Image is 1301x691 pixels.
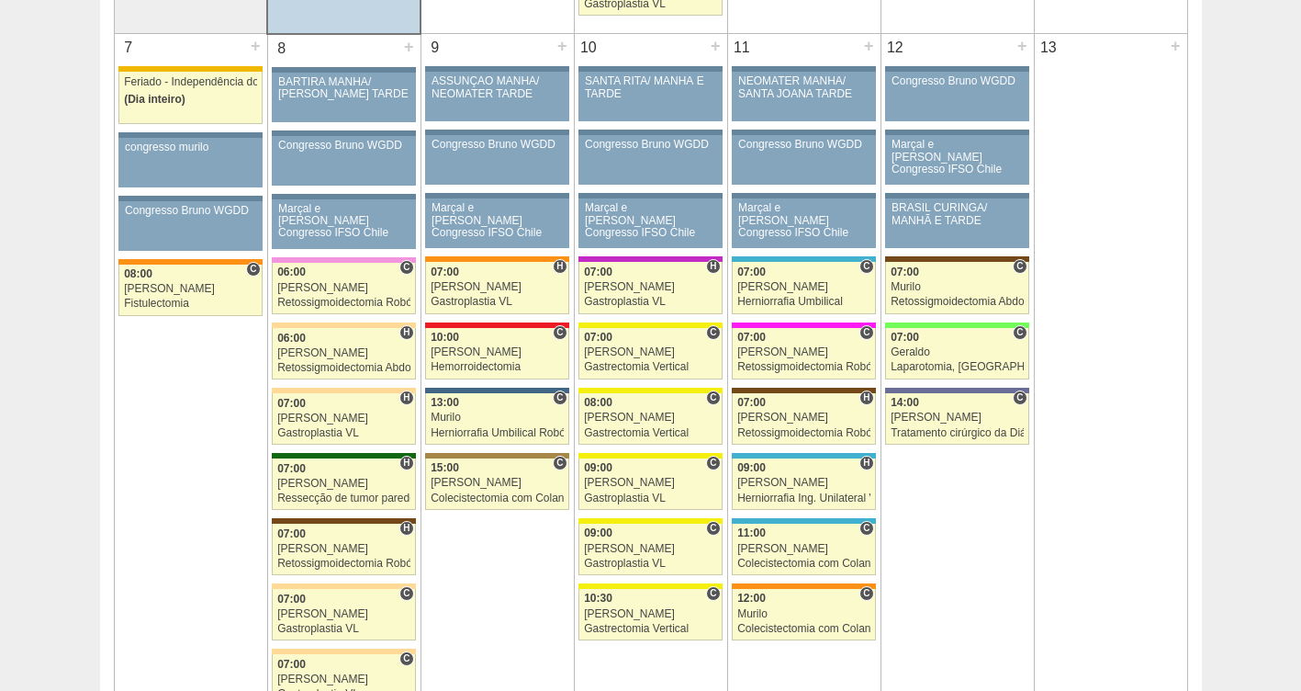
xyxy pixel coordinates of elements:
div: + [1168,34,1183,58]
a: Marçal e [PERSON_NAME] Congresso IFSO Chile [885,135,1028,185]
span: Consultório [706,391,720,405]
a: C 12:00 Murilo Colecistectomia com Colangiografia VL [732,589,875,640]
div: [PERSON_NAME] [737,281,870,293]
div: [PERSON_NAME] [737,543,870,555]
span: Consultório [706,586,720,601]
a: H 09:00 [PERSON_NAME] Herniorrafia Ing. Unilateral VL [732,459,875,510]
span: 07:00 [737,266,766,278]
div: Key: Aviso [732,130,875,135]
div: Key: Pro Matre [732,323,875,328]
a: BRASIL CURINGA/ MANHÃ E TARDE [885,198,1028,248]
div: Key: Santa Rita [578,583,722,589]
span: 13:00 [431,396,459,409]
div: Key: Bartira [272,388,415,393]
div: Herniorrafia Umbilical [737,296,870,308]
div: Key: Aviso [578,130,722,135]
div: 11 [728,34,757,62]
div: NEOMATER MANHÃ/ SANTA JOANA TARDE [738,75,869,99]
div: [PERSON_NAME] [431,346,564,358]
div: [PERSON_NAME] [277,674,410,685]
a: Congresso Bruno WGDD [272,136,415,186]
span: Consultório [859,521,873,536]
span: 07:00 [277,527,306,540]
a: Congresso Bruno WGDD [885,72,1028,121]
div: Key: Aviso [272,194,415,199]
div: Key: Aviso [578,66,722,72]
span: 07:00 [277,658,306,671]
span: 14:00 [891,396,919,409]
div: Gastroplastia VL [277,427,410,439]
div: Key: Maria Braido [578,256,722,262]
span: Consultório [1013,259,1026,274]
div: Murilo [891,281,1024,293]
div: [PERSON_NAME] [737,477,870,489]
span: 12:00 [737,592,766,605]
span: Hospital [399,521,413,536]
div: Geraldo [891,346,1024,358]
div: 10 [575,34,603,62]
div: Marçal e [PERSON_NAME] Congresso IFSO Chile [278,203,409,240]
span: 07:00 [891,331,919,344]
a: C 07:00 [PERSON_NAME] Gastrectomia Vertical [578,328,722,379]
div: Murilo [431,412,564,424]
div: 9 [421,34,450,62]
div: Ressecção de tumor parede abdominal pélvica [277,493,410,504]
a: Congresso Bruno WGDD [578,135,722,185]
div: Key: São Luiz - Jabaquara [425,388,568,393]
div: Retossigmoidectomia Robótica [737,427,870,439]
div: Key: Aviso [732,193,875,198]
a: H 07:00 [PERSON_NAME] Retossigmoidectomia Robótica [272,524,415,575]
div: Marçal e [PERSON_NAME] Congresso IFSO Chile [432,202,563,239]
div: Key: Assunção [425,323,568,328]
div: [PERSON_NAME] [584,281,717,293]
div: Retossigmoidectomia Robótica [277,558,410,570]
div: 8 [268,35,297,62]
div: [PERSON_NAME] [431,477,564,489]
div: Gastroplastia VL [277,623,410,635]
div: Marçal e [PERSON_NAME] Congresso IFSO Chile [738,202,869,239]
a: C 07:00 Geraldo Laparotomia, [GEOGRAPHIC_DATA], Drenagem, Bridas VL [885,328,1028,379]
div: + [248,34,264,58]
div: Key: Neomater [732,518,875,524]
div: 12 [881,34,910,62]
div: Gastrectomia Vertical [584,361,717,373]
div: Congresso Bruno WGDD [738,139,869,151]
span: 07:00 [277,397,306,410]
div: Key: Bartira [272,323,415,328]
a: congresso murilo [118,138,262,187]
div: [PERSON_NAME] [277,282,410,294]
div: Congresso Bruno WGDD [892,75,1023,87]
div: Hemorroidectomia [431,361,564,373]
div: [PERSON_NAME] [431,281,564,293]
a: Marçal e [PERSON_NAME] Congresso IFSO Chile [425,198,568,248]
div: [PERSON_NAME] [277,413,410,425]
div: 7 [115,34,143,62]
a: C 10:00 [PERSON_NAME] Hemorroidectomia [425,328,568,379]
a: C 08:00 [PERSON_NAME] Gastrectomia Vertical [578,393,722,445]
div: Gastrectomia Vertical [584,623,717,635]
div: + [401,35,417,59]
div: Key: São Luiz - SCS [732,583,875,589]
div: Marçal e [PERSON_NAME] Congresso IFSO Chile [585,202,716,239]
a: H 07:00 [PERSON_NAME] Gastroplastia VL [578,262,722,313]
div: [PERSON_NAME] [584,477,717,489]
span: 08:00 [124,267,152,280]
div: Key: Brasil [885,323,1028,328]
div: Congresso Bruno WGDD [125,205,256,217]
div: Key: Santa Joana [885,256,1028,262]
span: (Dia inteiro) [124,93,185,106]
span: Consultório [706,521,720,536]
div: congresso murilo [125,142,256,153]
a: C 07:00 [PERSON_NAME] Retossigmoidectomia Robótica [732,328,875,379]
div: Murilo [737,608,870,620]
a: NEOMATER MANHÃ/ SANTA JOANA TARDE [732,72,875,121]
span: 06:00 [277,332,306,345]
a: C 06:00 [PERSON_NAME] Retossigmoidectomia Robótica [272,263,415,314]
a: C 07:00 Murilo Retossigmoidectomia Abdominal VL [885,262,1028,313]
div: Key: Aviso [425,193,568,198]
span: 09:00 [584,527,612,539]
div: [PERSON_NAME] [584,608,717,620]
span: Hospital [399,325,413,340]
a: Congresso Bruno WGDD [732,135,875,185]
div: Key: Bartira [272,583,415,589]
